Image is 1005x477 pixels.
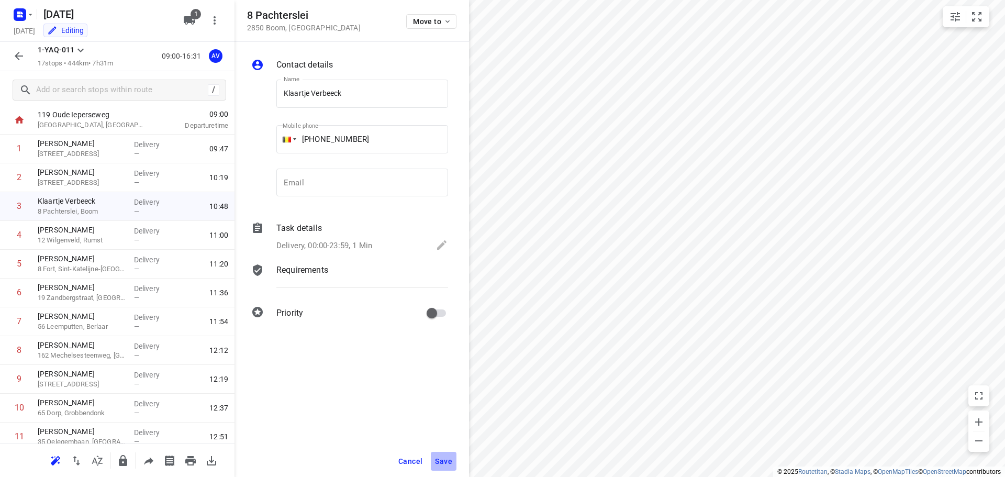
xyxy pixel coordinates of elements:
[159,109,228,119] span: 09:00
[38,293,126,303] p: 19 Zandbergstraat, Bonheiden
[431,452,456,471] button: Save
[134,341,173,351] p: Delivery
[159,455,180,465] span: Print shipping labels
[134,409,139,417] span: —
[204,10,225,31] button: More
[134,294,139,302] span: —
[134,236,139,244] span: —
[209,143,228,154] span: 09:47
[38,350,126,361] p: 162 Mechelsesteenweg, Lier
[878,468,918,475] a: OpenMapTiles
[209,403,228,413] span: 12:37
[251,59,448,73] div: Contact details
[134,438,139,446] span: —
[38,196,126,206] p: Klaartje Verbeeck
[38,45,74,56] p: 1-YAQ-011
[134,197,173,207] p: Delivery
[17,230,21,240] div: 4
[138,455,159,465] span: Share route
[209,49,222,63] div: AV
[205,51,226,61] span: Assigned to Axel Verzele
[777,468,1001,475] li: © 2025 , © , © © contributors
[966,6,987,27] button: Fit zoom
[247,24,361,32] p: 2850 Boom , [GEOGRAPHIC_DATA]
[38,149,126,159] p: 7 Hollandstraat, Erpe-Mere
[201,455,222,465] span: Download route
[134,207,139,215] span: —
[38,397,126,408] p: [PERSON_NAME]
[180,455,201,465] span: Print route
[38,167,126,178] p: [PERSON_NAME]
[66,455,87,465] span: Reverse route
[276,264,328,276] p: Requirements
[209,287,228,298] span: 11:36
[17,345,21,355] div: 8
[87,455,108,465] span: Sort by time window
[39,6,175,23] h5: Vrijdag 19 September
[276,307,303,319] p: Priority
[38,379,126,390] p: [STREET_ADDRESS]
[17,201,21,211] div: 3
[208,84,219,96] div: /
[38,178,126,188] p: 65 Rue des Commerçants, Bruxelles
[38,340,126,350] p: [PERSON_NAME]
[134,168,173,179] p: Delivery
[276,222,322,235] p: Task details
[36,82,208,98] input: Add or search stops within route
[162,51,205,62] p: 09:00-16:31
[134,265,139,273] span: —
[209,374,228,384] span: 12:19
[209,431,228,442] span: 12:51
[17,259,21,269] div: 5
[38,109,147,120] p: 119 Oude Ieperseweg
[38,206,126,217] p: 8 Pachterslei, Boom
[134,398,173,409] p: Delivery
[134,139,173,150] p: Delivery
[251,264,448,295] div: Requirements
[394,452,427,471] button: Cancel
[134,323,139,330] span: —
[413,17,452,26] span: Move to
[17,287,21,297] div: 6
[247,9,361,21] h5: 8 Pachterslei
[205,46,226,66] button: AV
[38,138,126,149] p: [PERSON_NAME]
[179,10,200,31] button: 1
[398,457,422,465] span: Cancel
[945,6,966,27] button: Map settings
[17,374,21,384] div: 9
[38,120,147,130] p: [GEOGRAPHIC_DATA], [GEOGRAPHIC_DATA]
[15,431,24,441] div: 11
[798,468,828,475] a: Routetitan
[191,9,201,19] span: 1
[435,457,452,465] span: Save
[38,408,126,418] p: 65 Dorp, Grobbendonk
[134,351,139,359] span: —
[209,259,228,269] span: 11:20
[435,239,448,251] svg: Edit
[209,345,228,356] span: 12:12
[209,201,228,212] span: 10:48
[17,316,21,326] div: 7
[38,321,126,332] p: 56 Leemputten, Berlaar
[251,222,448,253] div: Task detailsDelivery, 00:00-23:59, 1 Min
[134,370,173,380] p: Delivery
[38,235,126,246] p: 12 Wilgenveld, Rumst
[923,468,966,475] a: OpenStreetMap
[17,143,21,153] div: 1
[209,316,228,327] span: 11:54
[159,120,228,131] p: Departure time
[835,468,870,475] a: Stadia Maps
[283,123,318,129] label: Mobile phone
[134,254,173,265] p: Delivery
[276,59,333,71] p: Contact details
[209,230,228,240] span: 11:00
[38,59,113,69] p: 17 stops • 444km • 7h31m
[276,240,372,252] p: Delivery, 00:00-23:59, 1 Min
[17,172,21,182] div: 2
[38,369,126,379] p: [PERSON_NAME]
[38,253,126,264] p: [PERSON_NAME]
[134,427,173,438] p: Delivery
[45,455,66,465] span: Reoptimize route
[276,125,296,153] div: Belgium: + 32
